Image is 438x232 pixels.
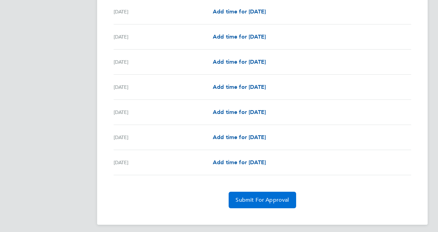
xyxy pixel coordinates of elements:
[114,108,213,116] div: [DATE]
[213,84,266,90] span: Add time for [DATE]
[213,33,266,40] span: Add time for [DATE]
[213,59,266,65] span: Add time for [DATE]
[213,108,266,116] a: Add time for [DATE]
[114,33,213,41] div: [DATE]
[229,192,296,208] button: Submit For Approval
[213,83,266,91] a: Add time for [DATE]
[213,58,266,66] a: Add time for [DATE]
[114,58,213,66] div: [DATE]
[236,197,289,203] span: Submit For Approval
[213,159,266,166] span: Add time for [DATE]
[114,158,213,167] div: [DATE]
[213,134,266,140] span: Add time for [DATE]
[213,8,266,15] span: Add time for [DATE]
[114,83,213,91] div: [DATE]
[213,158,266,167] a: Add time for [DATE]
[213,109,266,115] span: Add time for [DATE]
[213,8,266,16] a: Add time for [DATE]
[213,133,266,141] a: Add time for [DATE]
[114,133,213,141] div: [DATE]
[114,8,213,16] div: [DATE]
[213,33,266,41] a: Add time for [DATE]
